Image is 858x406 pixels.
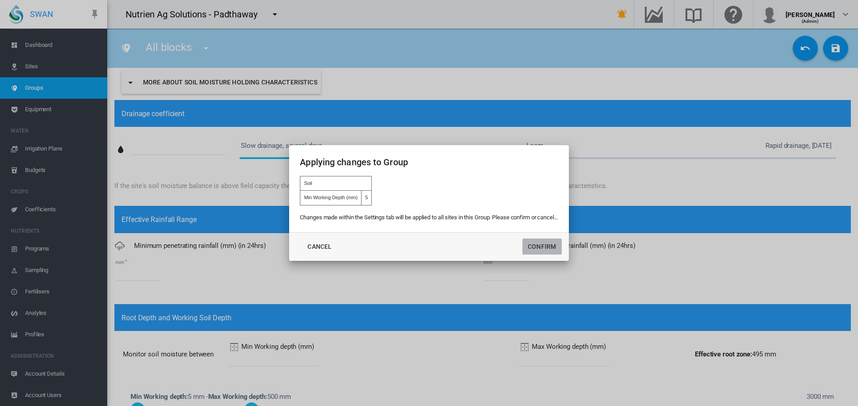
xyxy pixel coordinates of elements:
td: 5 [362,191,372,205]
div: Changes made within the Settings tab will be applied to all sites in this Group. Please confirm o... [300,176,558,222]
md-dialog: Saving to sites [289,145,568,261]
button: Cancel [300,239,339,255]
td: Soil [300,176,372,190]
h2: Applying changes to Group [300,156,558,168]
td: Min Working Depth (mm) [300,191,362,205]
button: Confirm [522,239,562,255]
